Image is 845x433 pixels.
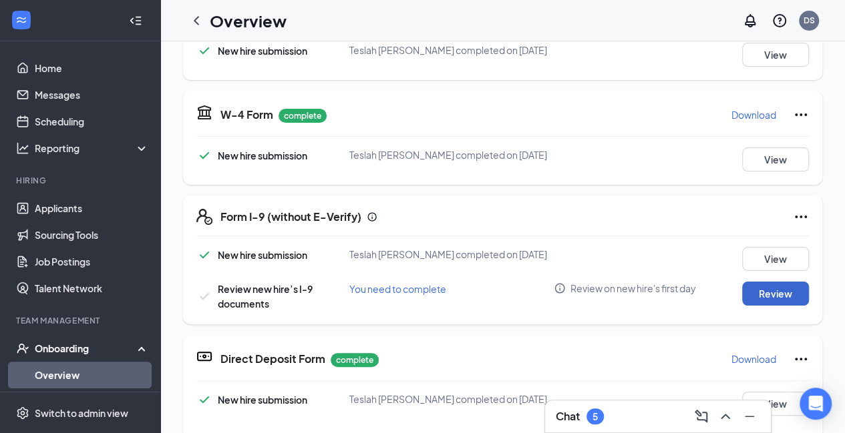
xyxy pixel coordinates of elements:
span: Teslah [PERSON_NAME] completed on [DATE] [349,248,547,260]
svg: Ellipses [793,209,809,225]
h1: Overview [210,9,287,32]
span: Teslah [PERSON_NAME] completed on [DATE] [349,149,547,161]
span: Review on new hire's first day [570,282,696,295]
button: View [742,392,809,416]
svg: UserCheck [16,342,29,355]
svg: Checkmark [196,147,212,163]
p: complete [279,109,327,123]
svg: Info [367,211,377,222]
span: New hire submission [218,394,307,406]
span: Teslah [PERSON_NAME] completed on [DATE] [349,393,547,405]
div: 5 [593,411,598,422]
span: Review new hire’s I-9 documents [218,283,313,310]
span: New hire submission [218,45,307,57]
div: Onboarding [35,342,138,355]
div: Open Intercom Messenger [800,388,832,420]
button: Download [731,104,777,125]
span: You need to complete [349,283,446,295]
svg: Ellipses [793,351,809,367]
svg: QuestionInfo [772,13,788,29]
div: Team Management [16,315,146,326]
h3: Chat [556,409,580,424]
svg: Ellipses [793,107,809,123]
div: Switch to admin view [35,406,128,420]
button: ChevronUp [715,406,736,427]
svg: Collapse [129,14,142,27]
svg: Minimize [741,408,757,424]
svg: ComposeMessage [693,408,709,424]
a: Messages [35,81,149,108]
svg: Notifications [742,13,758,29]
p: Download [731,352,776,366]
svg: Checkmark [196,43,212,59]
svg: FormI9EVerifyIcon [196,209,212,225]
svg: ChevronUp [717,408,733,424]
a: Job Postings [35,248,149,275]
button: Download [731,348,777,370]
button: View [742,43,809,67]
button: Review [742,282,809,306]
button: Minimize [739,406,760,427]
p: Download [731,108,776,121]
svg: Checkmark [196,392,212,408]
a: Talent Network [35,275,149,302]
div: Reporting [35,141,150,155]
h5: W-4 Form [220,107,273,122]
svg: Settings [16,406,29,420]
span: Teslah [PERSON_NAME] completed on [DATE] [349,44,547,56]
h5: Form I-9 (without E-Verify) [220,209,361,224]
svg: TaxGovernmentIcon [196,104,212,120]
a: E-Verify [35,388,149,415]
span: New hire submission [218,249,307,261]
svg: WorkstreamLogo [15,13,28,27]
p: complete [331,353,379,367]
button: ComposeMessage [691,406,712,427]
svg: ChevronLeft [188,13,204,29]
span: New hire submission [218,149,307,161]
div: Hiring [16,175,146,186]
svg: Checkmark [196,247,212,263]
a: Scheduling [35,108,149,135]
div: DS [804,15,815,26]
svg: Analysis [16,141,29,155]
svg: DirectDepositIcon [196,348,212,364]
a: Overview [35,362,149,388]
button: View [742,147,809,171]
h5: Direct Deposit Form [220,352,325,366]
button: View [742,247,809,271]
a: Applicants [35,195,149,222]
a: Home [35,55,149,81]
svg: Checkmark [196,288,212,304]
a: Sourcing Tools [35,222,149,248]
svg: Info [554,282,566,294]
